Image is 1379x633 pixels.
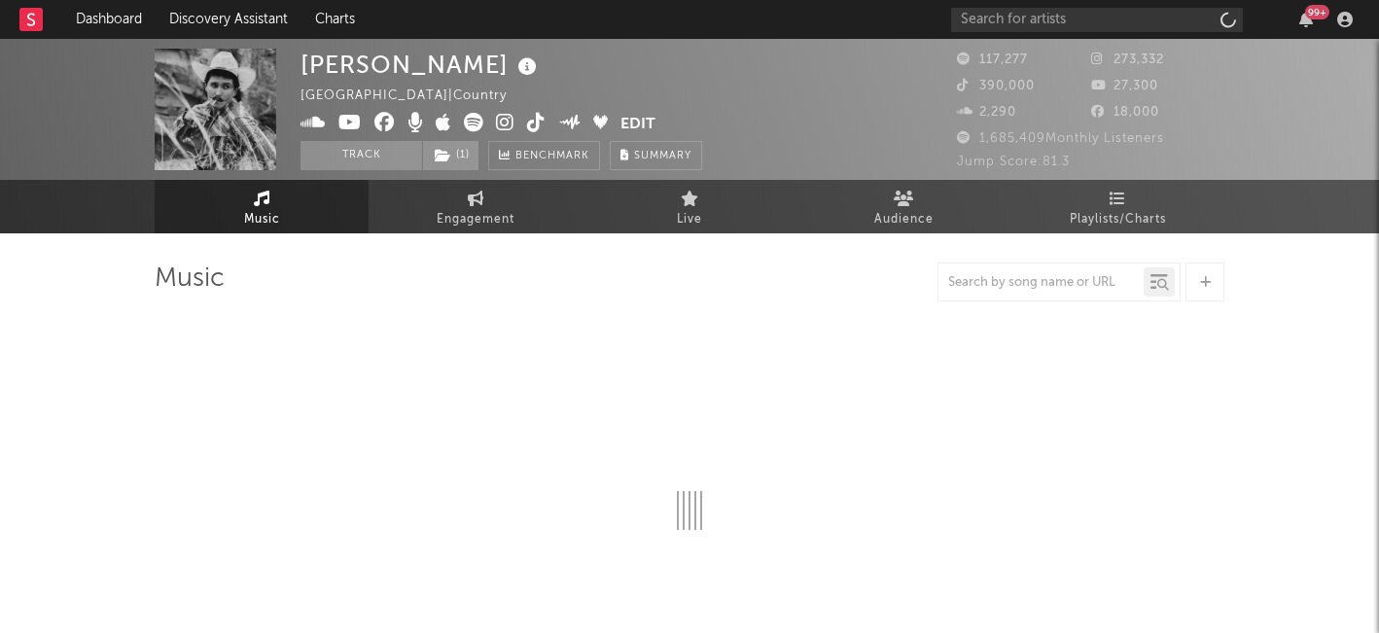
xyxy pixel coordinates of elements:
[620,113,655,137] button: Edit
[301,49,542,81] div: [PERSON_NAME]
[634,151,691,161] span: Summary
[423,141,478,170] button: (1)
[1091,80,1158,92] span: 27,300
[957,106,1016,119] span: 2,290
[957,156,1070,168] span: Jump Score: 81.3
[951,8,1243,32] input: Search for artists
[488,141,600,170] a: Benchmark
[957,80,1035,92] span: 390,000
[301,141,422,170] button: Track
[1299,12,1313,27] button: 99+
[244,208,280,231] span: Music
[874,208,934,231] span: Audience
[957,53,1028,66] span: 117,277
[515,145,589,168] span: Benchmark
[677,208,702,231] span: Live
[1305,5,1329,19] div: 99 +
[796,180,1010,233] a: Audience
[155,180,369,233] a: Music
[957,132,1164,145] span: 1,685,409 Monthly Listeners
[938,275,1144,291] input: Search by song name or URL
[369,180,583,233] a: Engagement
[1091,106,1159,119] span: 18,000
[583,180,796,233] a: Live
[437,208,514,231] span: Engagement
[422,141,479,170] span: ( 1 )
[610,141,702,170] button: Summary
[301,85,529,108] div: [GEOGRAPHIC_DATA] | Country
[1070,208,1166,231] span: Playlists/Charts
[1010,180,1224,233] a: Playlists/Charts
[1091,53,1164,66] span: 273,332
